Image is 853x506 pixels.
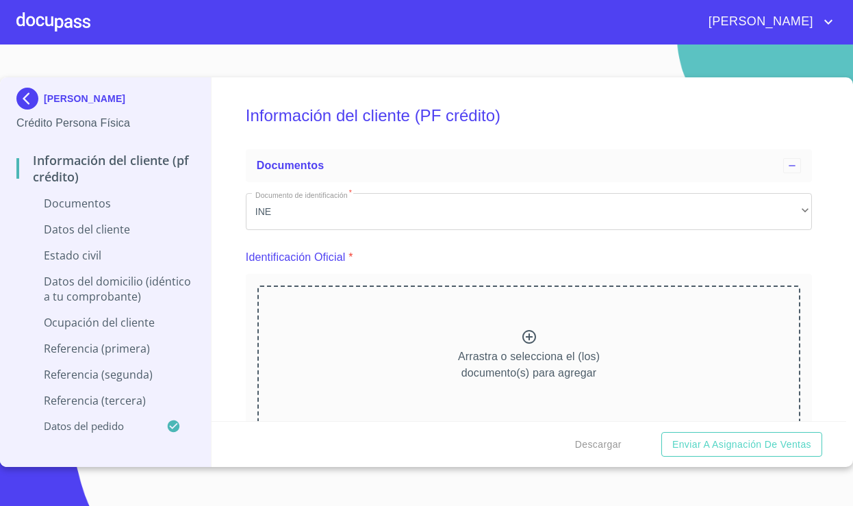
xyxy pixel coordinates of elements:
[16,419,166,433] p: Datos del pedido
[672,436,811,453] span: Enviar a Asignación de Ventas
[246,88,812,144] h5: Información del cliente (PF crédito)
[575,436,622,453] span: Descargar
[16,367,194,382] p: Referencia (segunda)
[698,11,837,33] button: account of current user
[44,93,125,104] p: [PERSON_NAME]
[246,193,812,230] div: INE
[246,249,346,266] p: Identificación Oficial
[16,341,194,356] p: Referencia (primera)
[16,393,194,408] p: Referencia (tercera)
[16,152,194,185] p: Información del cliente (PF crédito)
[698,11,820,33] span: [PERSON_NAME]
[16,196,194,211] p: Documentos
[16,222,194,237] p: Datos del cliente
[16,248,194,263] p: Estado Civil
[16,88,44,110] img: Docupass spot blue
[16,115,194,131] p: Crédito Persona Física
[16,274,194,304] p: Datos del domicilio (idéntico a tu comprobante)
[16,315,194,330] p: Ocupación del Cliente
[458,349,600,381] p: Arrastra o selecciona el (los) documento(s) para agregar
[257,160,324,171] span: Documentos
